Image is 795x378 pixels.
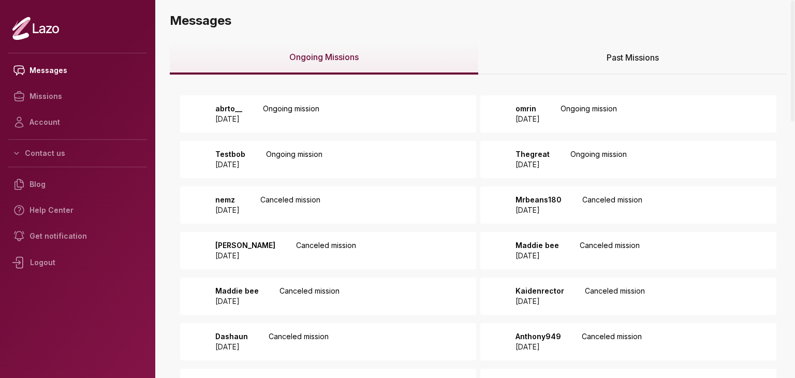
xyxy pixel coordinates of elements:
p: [DATE] [516,205,562,215]
a: Messages [8,57,147,83]
a: Account [8,109,147,135]
a: Missions [8,83,147,109]
p: [DATE] [215,296,259,307]
p: [DATE] [215,159,245,170]
p: Canceled mission [269,331,329,352]
p: Ongoing mission [266,149,322,170]
p: [PERSON_NAME] [215,240,275,251]
p: [DATE] [516,342,561,352]
p: Canceled mission [582,195,642,215]
p: Testbob [215,149,245,159]
p: [DATE] [215,114,242,124]
p: Maddie bee [516,240,559,251]
p: [DATE] [215,205,240,215]
a: Help Center [8,197,147,223]
span: Past Missions [607,51,659,64]
p: Mrbeans180 [516,195,562,205]
p: [DATE] [516,296,564,307]
p: Maddie bee [215,286,259,296]
p: omrin [516,104,540,114]
span: Ongoing Missions [289,51,359,63]
h3: Messages [170,12,787,29]
p: abrto__ [215,104,242,114]
p: Canceled mission [260,195,320,215]
p: [DATE] [215,251,275,261]
p: Ongoing mission [263,104,319,124]
p: Thegreat [516,149,550,159]
a: Get notification [8,223,147,249]
p: Anthony949 [516,331,561,342]
p: Canceled mission [582,331,642,352]
p: [DATE] [516,114,540,124]
p: Canceled mission [580,240,640,261]
p: nemz [215,195,240,205]
p: [DATE] [215,342,248,352]
p: Canceled mission [585,286,645,307]
p: Canceled mission [279,286,340,307]
p: Kaidenrector [516,286,564,296]
button: Contact us [8,144,147,163]
div: Logout [8,249,147,276]
p: Canceled mission [296,240,356,261]
a: Blog [8,171,147,197]
p: [DATE] [516,159,550,170]
p: Ongoing mission [561,104,617,124]
p: [DATE] [516,251,559,261]
p: Ongoing mission [570,149,627,170]
p: Dashaun [215,331,248,342]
